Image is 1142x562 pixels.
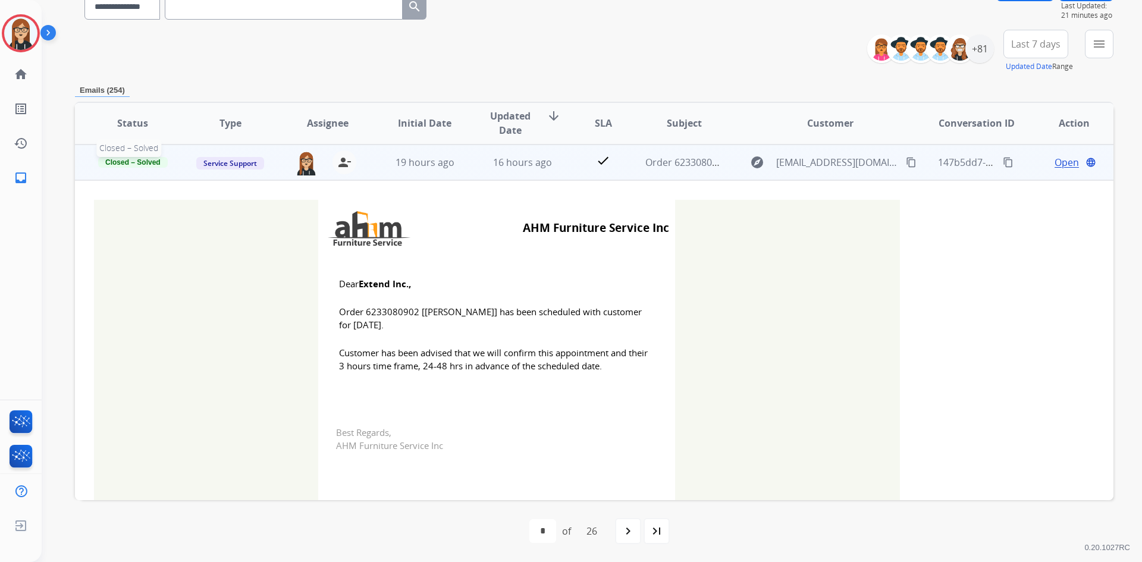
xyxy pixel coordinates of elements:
[1055,155,1079,169] span: Open
[562,524,571,538] div: of
[1003,157,1014,168] mat-icon: content_copy
[98,157,168,168] span: Closed – Solved
[14,136,28,150] mat-icon: history
[339,346,654,373] span: Customer has been advised that we will confirm this appointment and their 3 hours time frame, 24-...
[219,116,241,130] span: Type
[938,156,1115,169] span: 147b5dd7-89d2-4af8-ba0e-82159ff845f0
[398,116,451,130] span: Initial Date
[645,156,728,169] span: Order 6233080902
[196,157,264,169] span: Service Support
[1011,42,1061,46] span: Last 7 days
[117,116,148,130] span: Status
[14,67,28,81] mat-icon: home
[1084,541,1130,555] p: 0.20.1027RC
[14,102,28,116] mat-icon: list_alt
[776,155,899,169] span: [EMAIL_ADDRESS][DOMAIN_NAME]
[807,116,854,130] span: Customer
[14,171,28,185] mat-icon: inbox
[96,139,161,157] span: Closed – Solved
[595,116,612,130] span: SLA
[1016,103,1113,145] th: Action
[339,277,654,291] span: Dear
[667,116,702,130] span: Subject
[337,155,352,169] mat-icon: person_remove
[318,408,675,493] td: Best Regards, AHM Furniture Service Inc
[396,156,454,169] span: 19 hours ago
[1061,1,1113,11] span: Last Updated:
[596,153,610,168] mat-icon: check
[621,524,635,538] mat-icon: navigate_next
[294,150,318,175] img: agent-avatar
[547,109,561,123] mat-icon: arrow_downward
[750,155,764,169] mat-icon: explore
[484,109,538,137] span: Updated Date
[1006,62,1052,71] button: Updated Date
[650,524,664,538] mat-icon: last_page
[577,519,607,543] div: 26
[1006,61,1073,71] span: Range
[1003,30,1068,58] button: Last 7 days
[339,305,654,332] span: Order 6233080902 [[PERSON_NAME]] has been scheduled with customer for [DATE].
[4,17,37,50] img: avatar
[493,156,552,169] span: 16 hours ago
[324,206,413,251] img: AHM
[1092,37,1106,51] mat-icon: menu
[906,157,917,168] mat-icon: content_copy
[965,34,994,63] div: +81
[1085,157,1096,168] mat-icon: language
[75,84,130,97] p: Emails (254)
[359,278,411,290] b: Extend Inc.,
[455,206,669,251] td: AHM Furniture Service Inc
[1061,11,1113,20] span: 21 minutes ago
[939,116,1015,130] span: Conversation ID
[307,116,349,130] span: Assignee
